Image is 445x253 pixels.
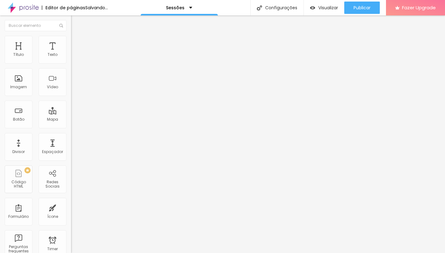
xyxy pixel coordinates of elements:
div: Vídeo [47,85,58,89]
div: Imagem [10,85,27,89]
div: Redes Sociais [40,180,65,189]
img: view-1.svg [310,5,315,10]
div: Texto [48,52,57,57]
div: Formulário [8,214,29,219]
p: Sessões [166,6,184,10]
input: Buscar elemento [5,20,66,31]
button: Publicar [344,2,380,14]
div: Editor de páginas [42,6,85,10]
div: Título [13,52,24,57]
span: Visualizar [318,5,338,10]
img: Icone [257,5,262,10]
div: Timer [47,247,58,251]
span: Fazer Upgrade [402,5,436,10]
div: Botão [13,117,24,122]
div: Salvando... [85,6,108,10]
div: Mapa [47,117,58,122]
iframe: Editor [71,15,445,253]
div: Espaçador [42,150,63,154]
img: Icone [59,24,63,27]
button: Visualizar [304,2,344,14]
div: Código HTML [6,180,31,189]
div: Ícone [47,214,58,219]
span: Publicar [354,5,371,10]
div: Divisor [12,150,25,154]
